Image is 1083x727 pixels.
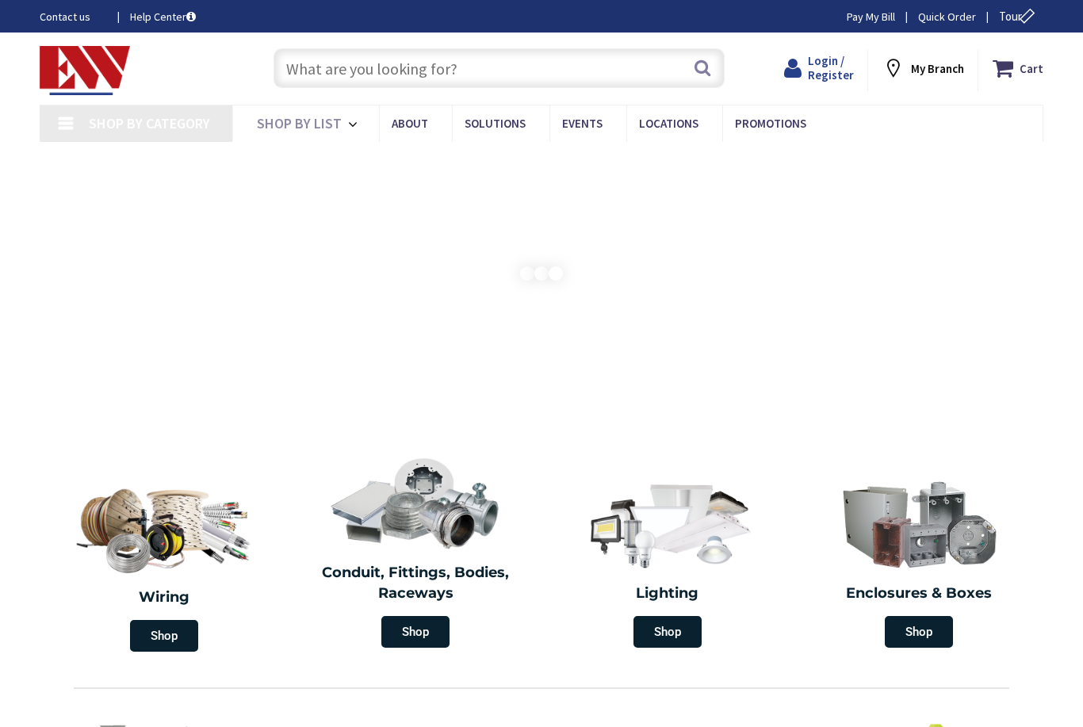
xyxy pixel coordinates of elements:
img: Electrical Wholesalers, Inc. [40,46,130,95]
span: Shop [633,616,702,648]
input: What are you looking for? [274,48,725,88]
span: Shop [130,620,198,652]
span: About [392,116,428,131]
span: Promotions [735,116,806,131]
a: Wiring Shop [38,469,290,660]
strong: Cart [1020,54,1043,82]
a: Conduit, Fittings, Bodies, Raceways Shop [294,449,538,656]
h2: Lighting [553,584,782,604]
span: Solutions [465,116,526,131]
span: Tour [999,9,1039,24]
span: Login / Register [808,53,854,82]
a: Pay My Bill [847,9,895,25]
div: My Branch [882,54,964,82]
strong: My Branch [911,61,964,76]
a: Cart [993,54,1043,82]
a: Lighting Shop [545,469,790,656]
span: Locations [639,116,698,131]
a: Login / Register [784,54,854,82]
span: Events [562,116,603,131]
a: Contact us [40,9,105,25]
span: Shop [885,616,953,648]
a: Quick Order [918,9,976,25]
a: Help Center [130,9,196,25]
span: Shop By List [257,114,342,132]
h2: Enclosures & Boxes [806,584,1034,604]
span: Shop By Category [89,114,210,132]
h2: Conduit, Fittings, Bodies, Raceways [302,563,530,603]
h2: Wiring [46,587,282,608]
span: Support [33,11,90,25]
span: Shop [381,616,450,648]
a: Enclosures & Boxes Shop [798,469,1042,656]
